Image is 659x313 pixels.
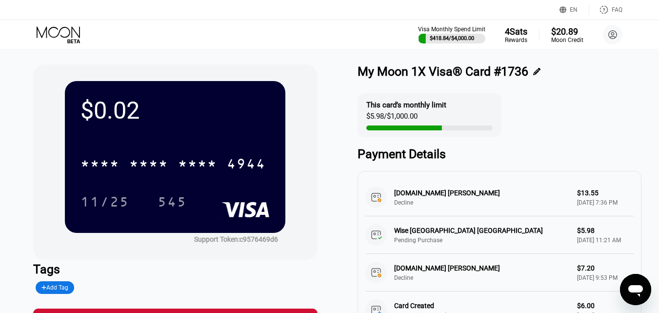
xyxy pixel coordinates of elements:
[505,26,527,43] div: 4SatsRewards
[551,26,583,37] div: $20.89
[80,97,270,125] div: $0.02
[358,147,642,161] div: Payment Details
[620,274,651,305] iframe: Button to launch messaging window, conversation in progress
[551,26,583,43] div: $20.89Moon Credit
[150,189,194,214] div: 545
[33,262,318,276] div: Tags
[80,195,129,211] div: 11/25
[227,157,266,173] div: 4944
[158,195,187,211] div: 545
[551,37,583,43] div: Moon Credit
[505,26,527,37] div: 4 Sats
[73,189,137,214] div: 11/25
[570,6,578,13] div: EN
[194,235,278,243] div: Support Token:c9576469d6
[505,37,527,43] div: Rewards
[358,64,528,79] div: My Moon 1X Visa® Card #1736
[36,281,75,294] div: Add Tag
[41,284,69,291] div: Add Tag
[559,5,589,15] div: EN
[430,35,474,42] div: $418.84 / $4,000.00
[366,101,446,109] div: This card’s monthly limit
[418,26,485,33] div: Visa Monthly Spend Limit
[418,26,485,43] div: Visa Monthly Spend Limit$418.84/$4,000.00
[194,235,278,243] div: Support Token: c9576469d6
[366,112,418,125] div: $5.98 / $1,000.00
[612,6,622,13] div: FAQ
[589,5,622,15] div: FAQ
